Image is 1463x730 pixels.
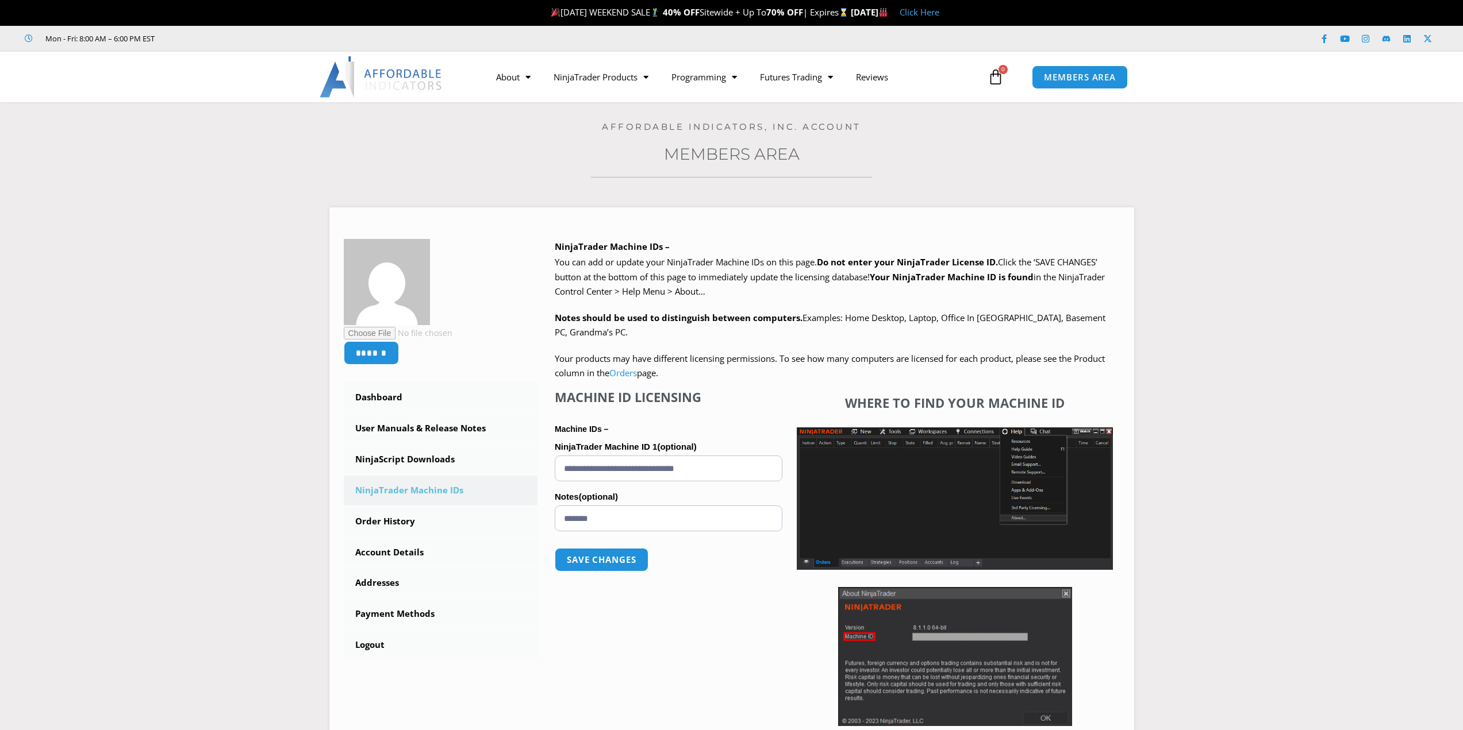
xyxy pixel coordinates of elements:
[657,442,696,451] span: (optional)
[344,630,538,660] a: Logout
[555,256,1105,297] span: Click the ‘SAVE CHANGES’ button at the bottom of this page to immediately update the licensing da...
[748,64,844,90] a: Futures Trading
[900,6,939,18] a: Click Here
[1044,73,1116,82] span: MEMBERS AREA
[664,144,800,164] a: Members Area
[660,64,748,90] a: Programming
[817,256,998,268] b: Do not enter your NinjaTrader License ID.
[555,424,608,434] strong: Machine IDs –
[485,64,542,90] a: About
[879,8,888,17] img: 🏭
[555,438,782,455] label: NinjaTrader Machine ID 1
[555,312,802,323] strong: Notes should be used to distinguish between computers.
[344,476,538,505] a: NinjaTrader Machine IDs
[609,367,637,378] a: Orders
[555,389,782,404] h4: Machine ID Licensing
[344,383,538,412] a: Dashboard
[320,56,443,98] img: LogoAI | Affordable Indicators – NinjaTrader
[839,8,848,17] img: ⌛
[344,445,538,474] a: NinjaScript Downloads
[555,312,1105,338] span: Examples: Home Desktop, Laptop, Office In [GEOGRAPHIC_DATA], Basement PC, Grandma’s PC.
[344,383,538,660] nav: Account pages
[555,548,648,571] button: Save changes
[485,64,985,90] nav: Menu
[344,507,538,536] a: Order History
[344,599,538,629] a: Payment Methods
[651,8,659,17] img: 🏌️‍♂️
[344,568,538,598] a: Addresses
[555,488,782,505] label: Notes
[797,427,1113,570] img: Screenshot 2025-01-17 1155544 | Affordable Indicators – NinjaTrader
[970,60,1021,94] a: 0
[555,241,670,252] b: NinjaTrader Machine IDs –
[844,64,900,90] a: Reviews
[602,121,861,132] a: Affordable Indicators, Inc. Account
[579,492,618,501] span: (optional)
[870,271,1034,283] strong: Your NinjaTrader Machine ID is found
[555,256,817,268] span: You can add or update your NinjaTrader Machine IDs on this page.
[171,33,343,44] iframe: Customer reviews powered by Trustpilot
[797,395,1113,410] h4: Where to find your Machine ID
[999,65,1008,74] span: 0
[851,6,888,18] strong: [DATE]
[551,8,560,17] img: 🎉
[766,6,803,18] strong: 70% OFF
[1032,65,1128,89] a: MEMBERS AREA
[663,6,700,18] strong: 40% OFF
[548,6,850,18] span: [DATE] WEEKEND SALE Sitewide + Up To | Expires
[344,538,538,567] a: Account Details
[344,414,538,443] a: User Manuals & Release Notes
[555,353,1105,379] span: Your products may have different licensing permissions. To see how many computers are licensed fo...
[43,32,155,45] span: Mon - Fri: 8:00 AM – 6:00 PM EST
[344,239,430,325] img: 97c25b0e1e6d6267396bfe7beb37643b7e6e24fb885db2505585f3182a66fa09
[838,587,1072,726] img: Screenshot 2025-01-17 114931 | Affordable Indicators – NinjaTrader
[542,64,660,90] a: NinjaTrader Products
